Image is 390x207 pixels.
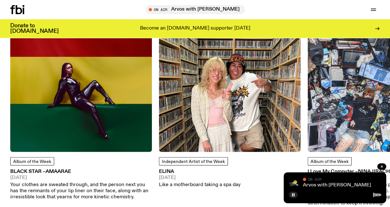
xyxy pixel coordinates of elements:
a: Album of the Week [308,157,352,166]
span: Independent Artist of the Week [162,159,225,164]
a: Independent Artist of the Week [159,157,228,166]
span: Album of the Week [13,159,51,164]
a: Album of the Week [10,157,54,166]
img: A stock image of a grinning sun with sunglasses, with the text Good Afternoon in cursive [289,177,299,188]
a: Arvos with [PERSON_NAME] [303,183,371,188]
p: Like a motherboard taking a spa day [159,182,241,188]
span: [DATE] [10,175,152,180]
span: Album of the Week [311,159,349,164]
p: Your clothes are sweated through, and the person next you has the remnants of your lip liner on t... [10,182,152,201]
a: BLACK STAR –Amaarae[DATE]Your clothes are sweated through, and the person next you has the remnan... [10,169,152,200]
span: On Air [308,177,321,181]
h3: ELINA [159,169,241,174]
span: [DATE] [159,175,241,180]
h3: Donate to [DOMAIN_NAME] [10,23,59,34]
a: ELINA[DATE]Like a motherboard taking a spa day [159,169,241,188]
button: On AirArvos with [PERSON_NAME] [145,5,245,14]
h3: BLACK STAR – [10,169,152,174]
span: Amaarae [46,169,71,174]
p: Become an [DOMAIN_NAME] supporter [DATE] [140,26,250,32]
